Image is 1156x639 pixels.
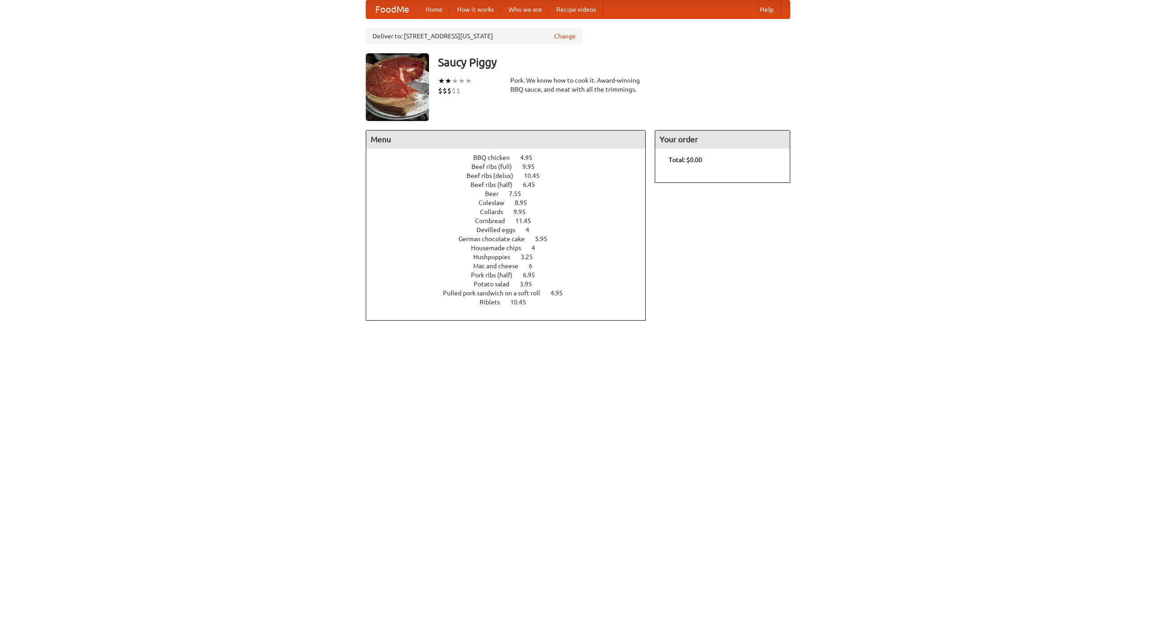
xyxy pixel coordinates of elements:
a: Who we are [501,0,549,19]
a: Beef ribs (half) 6.45 [471,181,552,188]
li: $ [456,86,461,96]
span: 4 [531,244,544,252]
span: Hushpuppies [473,253,519,261]
a: Home [418,0,450,19]
span: 5.95 [535,235,556,243]
a: BBQ chicken 4.95 [473,154,549,161]
li: ★ [465,76,472,86]
h3: Saucy Piggy [438,53,790,71]
span: Beer [485,190,508,197]
span: 6.45 [523,181,544,188]
a: Pulled pork sandwich on a soft roll 4.95 [443,289,579,297]
li: ★ [458,76,465,86]
span: 4.95 [550,289,572,297]
a: Potato salad 3.95 [474,280,549,288]
span: 11.45 [515,217,540,224]
a: Collards 9.95 [480,208,542,215]
b: Total: $0.00 [669,156,702,163]
img: angular.jpg [366,53,429,121]
a: Mac and cheese 6 [473,262,549,270]
span: 4.95 [520,154,541,161]
span: Mac and cheese [473,262,527,270]
a: Riblets 10.45 [480,299,543,306]
span: Pulled pork sandwich on a soft roll [443,289,549,297]
li: ★ [445,76,452,86]
h4: Your order [655,131,790,149]
h4: Menu [366,131,645,149]
a: Help [753,0,781,19]
span: Devilled eggs [476,226,524,233]
span: German chocolate cake [458,235,534,243]
span: 3.95 [520,280,541,288]
div: Deliver to: [STREET_ADDRESS][US_STATE] [366,28,583,44]
span: Potato salad [474,280,518,288]
a: Change [554,32,576,41]
a: Coleslaw 8.95 [479,199,544,206]
span: Beef ribs (delux) [466,172,522,179]
span: Cornbread [475,217,514,224]
a: Hushpuppies 3.25 [473,253,550,261]
li: ★ [438,76,445,86]
span: Collards [480,208,512,215]
span: 9.95 [513,208,535,215]
span: Housemade chips [471,244,530,252]
a: Beef ribs (full) 9.95 [471,163,551,170]
a: FoodMe [366,0,418,19]
a: Housemade chips 4 [471,244,552,252]
li: $ [452,86,456,96]
span: 10.45 [510,299,535,306]
span: 10.45 [524,172,549,179]
span: 3.25 [521,253,542,261]
a: Beer 7.55 [485,190,538,197]
a: How it works [450,0,501,19]
span: Coleslaw [479,199,513,206]
span: 7.55 [509,190,530,197]
a: Devilled eggs 4 [476,226,546,233]
a: Pork ribs (half) 6.95 [471,271,552,279]
a: Beef ribs (delux) 10.45 [466,172,556,179]
li: $ [447,86,452,96]
li: $ [438,86,443,96]
span: 9.95 [522,163,544,170]
li: $ [443,86,447,96]
span: Pork ribs (half) [471,271,522,279]
a: Recipe videos [549,0,603,19]
span: Beef ribs (half) [471,181,522,188]
a: Cornbread 11.45 [475,217,548,224]
span: 6.95 [523,271,544,279]
span: Riblets [480,299,509,306]
span: Beef ribs (full) [471,163,521,170]
span: 8.95 [515,199,536,206]
div: Pork. We know how to cook it. Award-winning BBQ sauce, and meat with all the trimmings. [510,76,646,94]
span: 4 [526,226,538,233]
a: German chocolate cake 5.95 [458,235,564,243]
span: 6 [529,262,541,270]
span: BBQ chicken [473,154,519,161]
li: ★ [452,76,458,86]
